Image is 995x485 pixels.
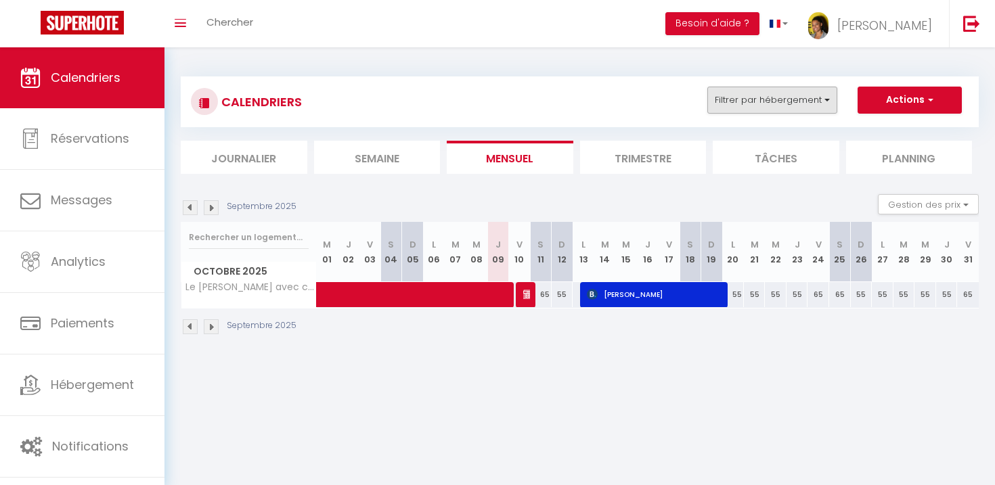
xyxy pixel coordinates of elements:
[580,141,707,174] li: Trimestre
[380,222,402,282] th: 04
[495,238,501,251] abbr: J
[795,238,800,251] abbr: J
[808,12,828,39] img: ...
[772,238,780,251] abbr: M
[51,191,112,208] span: Messages
[445,222,466,282] th: 07
[509,222,531,282] th: 10
[410,238,416,251] abbr: D
[881,238,885,251] abbr: L
[51,130,129,147] span: Réservations
[957,222,979,282] th: 31
[666,238,672,251] abbr: V
[872,282,893,307] div: 55
[206,15,253,29] span: Chercher
[687,238,693,251] abbr: S
[594,222,616,282] th: 14
[367,238,373,251] abbr: V
[808,282,829,307] div: 65
[615,222,637,282] th: 15
[402,222,424,282] th: 05
[707,87,837,114] button: Filtrer par hébergement
[558,238,565,251] abbr: D
[722,222,744,282] th: 20
[963,15,980,32] img: logout
[837,17,932,34] span: [PERSON_NAME]
[432,238,436,251] abbr: L
[537,238,544,251] abbr: S
[52,438,129,455] span: Notifications
[680,222,701,282] th: 18
[581,238,585,251] abbr: L
[659,222,680,282] th: 17
[317,222,338,282] th: 01
[41,11,124,34] img: Super Booking
[338,222,359,282] th: 02
[851,222,872,282] th: 26
[858,87,962,114] button: Actions
[914,282,936,307] div: 55
[359,222,381,282] th: 03
[665,12,759,35] button: Besoin d'aide ?
[472,238,481,251] abbr: M
[808,222,829,282] th: 24
[388,238,394,251] abbr: S
[731,238,735,251] abbr: L
[787,282,808,307] div: 55
[957,282,979,307] div: 65
[921,238,929,251] abbr: M
[816,238,822,251] abbr: V
[451,238,460,251] abbr: M
[466,222,487,282] th: 08
[530,222,552,282] th: 11
[346,238,351,251] abbr: J
[936,222,958,282] th: 30
[713,141,839,174] li: Tâches
[447,141,573,174] li: Mensuel
[189,225,309,250] input: Rechercher un logement...
[722,282,744,307] div: 55
[744,222,766,282] th: 21
[878,194,979,214] button: Gestion des prix
[751,238,759,251] abbr: M
[965,238,971,251] abbr: V
[701,222,723,282] th: 19
[218,87,302,117] h3: CALENDRIERS
[744,282,766,307] div: 55
[645,238,650,251] abbr: J
[936,282,958,307] div: 55
[516,238,523,251] abbr: V
[181,141,307,174] li: Journalier
[601,238,609,251] abbr: M
[708,238,715,251] abbr: D
[573,222,594,282] th: 13
[893,222,915,282] th: 28
[183,282,319,292] span: Le [PERSON_NAME] avec cour extérieur - Stationnement facile - Mâcon (71)
[872,222,893,282] th: 27
[914,222,936,282] th: 29
[227,319,296,332] p: Septembre 2025
[829,222,851,282] th: 25
[837,238,843,251] abbr: S
[846,141,973,174] li: Planning
[622,238,630,251] abbr: M
[787,222,808,282] th: 23
[423,222,445,282] th: 06
[765,222,787,282] th: 22
[51,253,106,270] span: Analytics
[944,238,950,251] abbr: J
[587,281,724,307] span: [PERSON_NAME]
[858,238,864,251] abbr: D
[181,262,316,281] span: Octobre 2025
[900,238,908,251] abbr: M
[51,376,134,393] span: Hébergement
[227,200,296,213] p: Septembre 2025
[487,222,509,282] th: 09
[323,238,331,251] abbr: M
[851,282,872,307] div: 55
[314,141,441,174] li: Semaine
[765,282,787,307] div: 55
[893,282,915,307] div: 55
[552,222,573,282] th: 12
[51,315,114,331] span: Paiements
